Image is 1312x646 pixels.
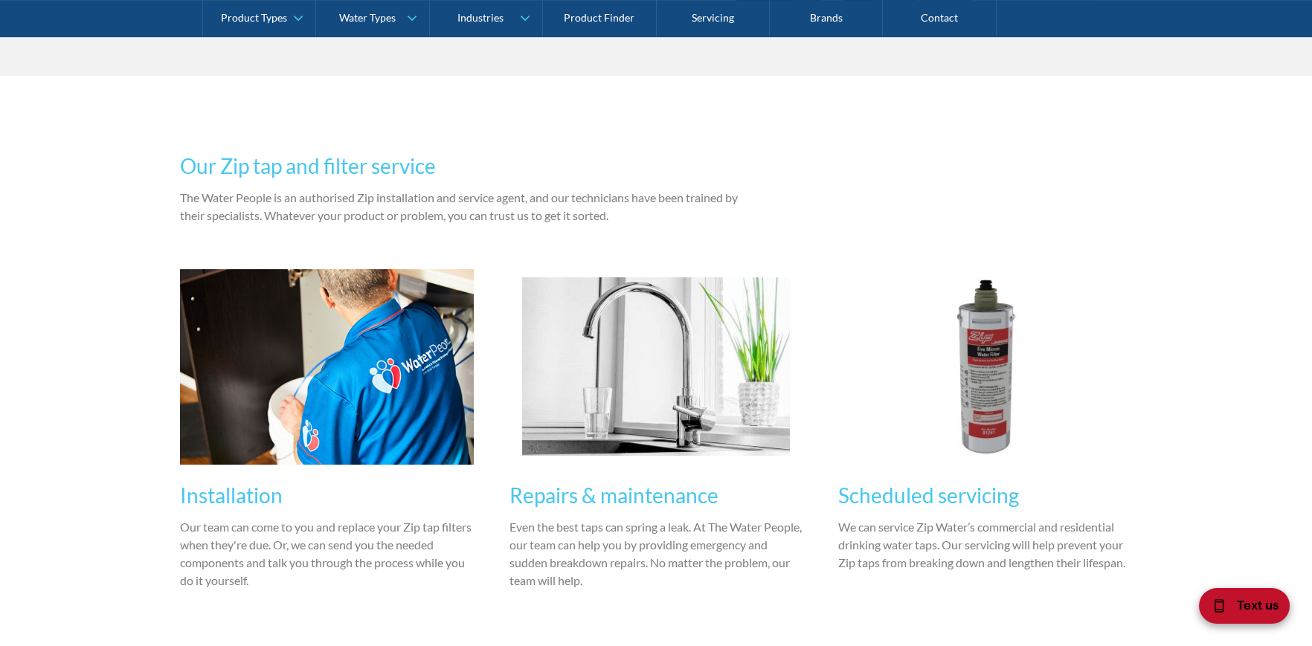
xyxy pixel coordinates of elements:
div: Water Types [339,12,396,25]
iframe: podium webchat widget bubble [1163,572,1312,646]
div: Industries [457,12,504,25]
h3: Repairs & maintenance [509,479,803,511]
p: Even the best taps can spring a leak. At The Water People, our team can help you by providing eme... [509,518,803,590]
img: Installation [180,269,474,465]
p: Our team can come to you and replace your Zip tap filters when they're due. Or, we can send you t... [180,518,474,590]
h3: Our Zip tap and filter service [180,150,751,181]
h3: Scheduled servicing [838,479,1132,511]
img: Scheduled servicing [852,277,1119,456]
img: Repairs & maintenance [522,277,790,456]
h3: Installation [180,479,474,511]
div: Product Types [221,12,287,25]
p: The Water People is an authorised Zip installation and service agent, and our technicians have be... [180,189,751,225]
p: We can service Zip Water’s commercial and residential drinking water taps. Our servicing will hel... [838,518,1132,572]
